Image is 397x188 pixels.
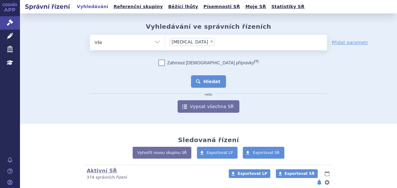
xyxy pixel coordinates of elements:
[112,2,165,11] a: Referenční skupiny
[202,93,216,96] i: nebo
[324,170,330,177] button: lhůty
[253,151,280,155] span: Exportovat SŘ
[159,60,258,66] label: Zahrnout [DEMOGRAPHIC_DATA] přípravky
[210,40,213,43] span: ×
[276,169,318,178] a: Exportovat SŘ
[229,169,270,178] a: Exportovat LP
[166,2,200,11] a: Běžící lhůty
[243,2,268,11] a: Moje SŘ
[133,147,191,159] a: Vytvořit novou skupinu SŘ
[172,40,208,44] span: [MEDICAL_DATA]
[178,100,239,113] a: Vypsat všechna SŘ
[243,147,284,159] a: Exportovat SŘ
[285,171,315,176] span: Exportovat SŘ
[332,39,368,46] a: Přidat parametr
[324,179,330,186] button: nastavení
[202,2,242,11] a: Písemnosti SŘ
[191,75,226,88] button: Hledat
[197,147,238,159] a: Exportovat LP
[207,151,233,155] span: Exportovat LP
[146,23,271,30] h2: Vyhledávání ve správních řízeních
[20,2,75,11] h2: Správní řízení
[254,59,258,63] abbr: (?)
[238,171,267,176] span: Exportovat LP
[87,168,117,174] a: Aktivní SŘ
[178,136,239,144] h2: Sledovaná řízení
[217,38,240,46] input: [MEDICAL_DATA]
[269,2,306,11] a: Statistiky SŘ
[316,179,322,186] button: notifikace
[87,175,221,180] p: 374 správních řízení
[75,2,110,11] a: Vyhledávání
